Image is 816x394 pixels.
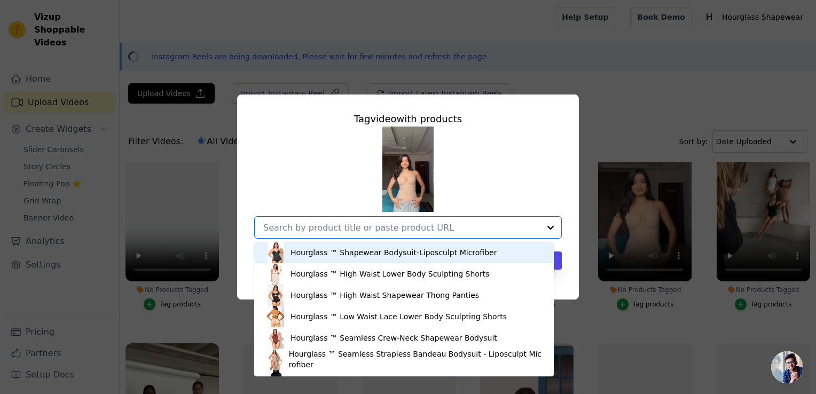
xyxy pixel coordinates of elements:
[265,370,286,391] img: product thumbnail
[291,333,497,343] div: Hourglass ™ Seamless Crew-Neck Shapewear Bodysuit
[265,349,285,370] img: product thumbnail
[291,311,507,322] div: Hourglass ™ Low Waist Lace Lower Body Sculpting Shorts
[265,263,286,285] img: product thumbnail
[291,269,489,279] div: Hourglass ™ High Waist Lower Body Sculpting Shorts
[265,242,286,263] img: product thumbnail
[291,247,497,258] div: Hourglass ™ Shapewear Bodysuit-Liposculpt Microfiber
[254,112,562,127] div: Tag video with products
[289,349,543,370] div: Hourglass ™ Seamless Strapless Bandeau Bodysuit - Liposculpt Microfiber
[265,285,286,306] img: product thumbnail
[771,351,803,383] div: Open chat
[265,306,286,327] img: product thumbnail
[291,375,505,386] div: Hourglass ™ Long Sleeve Turtleneck Shapewear Bodysuit
[263,223,540,233] input: Search by product title or paste product URL
[265,327,286,349] img: product thumbnail
[291,290,479,301] div: Hourglass ™ High Waist Shapewear Thong Panties
[382,127,434,212] img: reel-preview-ed7ee1-2.myshopify.com-3406998792416186683_1237458195.jpeg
